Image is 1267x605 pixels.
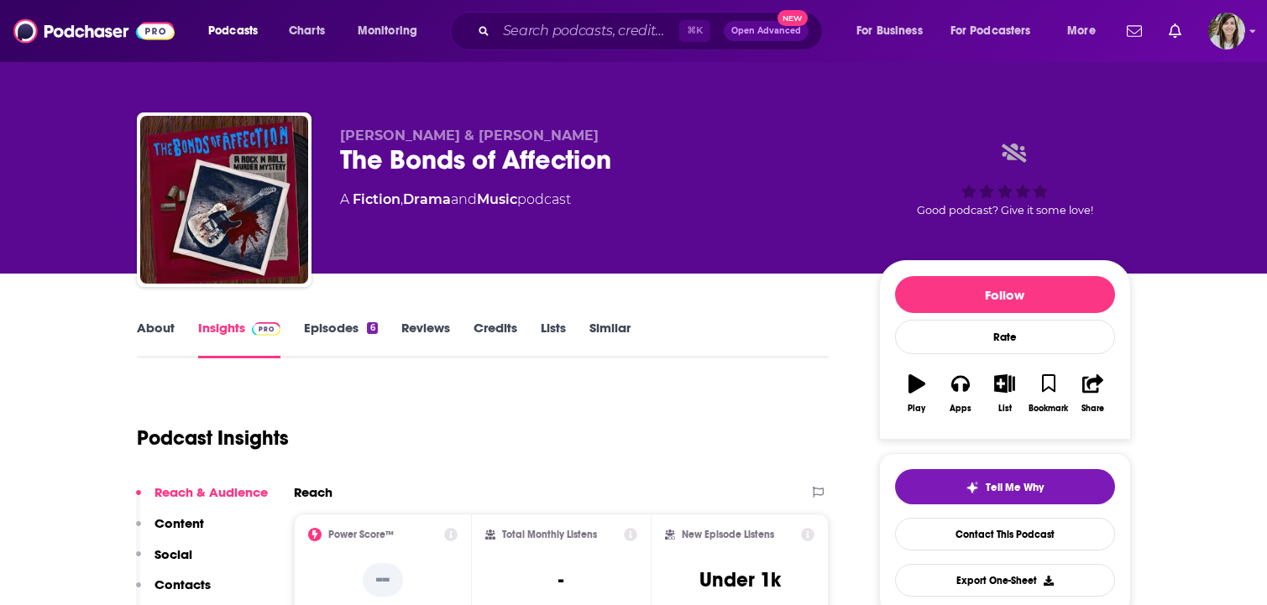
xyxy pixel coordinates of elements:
div: Bookmark [1029,404,1068,414]
button: open menu [346,18,439,44]
a: Fiction [353,191,401,207]
span: Monitoring [358,19,417,43]
a: Show notifications dropdown [1162,17,1188,45]
h1: Podcast Insights [137,425,289,451]
img: Podchaser Pro [252,322,281,336]
p: Social [154,546,192,562]
a: Similar [589,320,631,358]
button: open menu [196,18,280,44]
div: Search podcasts, credits, & more... [466,12,839,50]
button: Reach & Audience [136,484,268,515]
input: Search podcasts, credits, & more... [496,18,679,44]
span: Podcasts [208,19,258,43]
button: tell me why sparkleTell Me Why [895,469,1115,504]
a: Show notifications dropdown [1120,17,1149,45]
span: More [1067,19,1096,43]
a: About [137,320,175,358]
h2: Total Monthly Listens [502,529,597,540]
button: open menu [1055,18,1117,44]
img: The Bonds of Affection [140,116,308,284]
span: and [451,191,477,207]
img: tell me why sparkle [966,481,979,494]
div: A podcast [340,190,571,210]
div: Share [1081,404,1104,414]
h2: Power Score™ [328,529,394,540]
button: Apps [939,363,982,424]
a: Lists [541,320,566,358]
a: Contact This Podcast [895,518,1115,550]
p: Reach & Audience [154,484,268,500]
button: List [982,363,1026,424]
div: Good podcast? Give it some love! [879,128,1131,232]
button: Play [895,363,939,424]
div: Rate [895,320,1115,354]
button: Bookmark [1027,363,1071,424]
button: open menu [845,18,944,44]
div: 6 [367,322,377,334]
p: -- [363,563,403,597]
span: Charts [289,19,325,43]
button: Open AdvancedNew [724,21,809,41]
div: Play [908,404,925,414]
img: User Profile [1208,13,1245,50]
button: Export One-Sheet [895,564,1115,597]
a: Reviews [401,320,450,358]
p: Content [154,515,204,531]
a: Charts [278,18,335,44]
a: Episodes6 [304,320,377,358]
span: [PERSON_NAME] & [PERSON_NAME] [340,128,599,143]
span: , [401,191,403,207]
button: open menu [940,18,1055,44]
h2: New Episode Listens [682,529,774,540]
img: Podchaser - Follow, Share and Rate Podcasts [13,15,175,47]
h3: - [558,567,563,592]
span: Open Advanced [731,27,801,35]
span: New [777,10,808,26]
p: Contacts [154,576,211,592]
button: Show profile menu [1208,13,1245,50]
span: Good podcast? Give it some love! [917,204,1093,216]
button: Social [136,546,192,577]
button: Follow [895,276,1115,313]
div: List [998,404,1012,414]
span: For Business [856,19,923,43]
span: For Podcasters [950,19,1031,43]
button: Share [1071,363,1114,424]
h2: Reach [294,484,332,500]
a: Drama [403,191,451,207]
button: Content [136,515,204,546]
a: InsightsPodchaser Pro [198,320,281,358]
div: Apps [950,404,971,414]
a: Credits [474,320,517,358]
h3: Under 1k [699,567,781,592]
span: Logged in as devinandrade [1208,13,1245,50]
span: Tell Me Why [986,481,1044,494]
a: Music [477,191,517,207]
span: ⌘ K [679,20,710,42]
